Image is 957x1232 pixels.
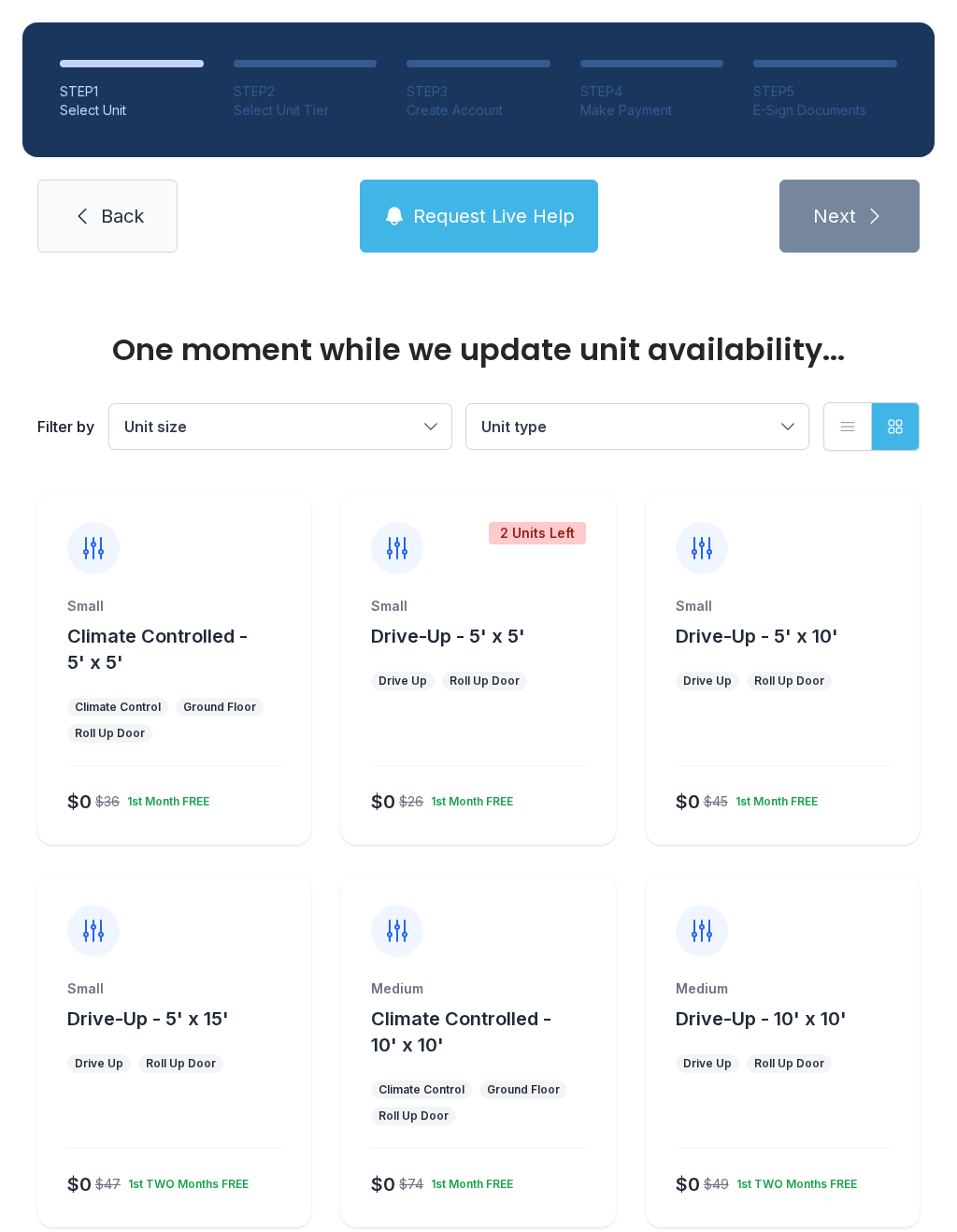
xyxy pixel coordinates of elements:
[95,792,120,811] div: $36
[146,1056,216,1071] div: Roll Up Door
[729,1169,857,1192] div: 1st TWO Months FREE
[67,979,281,998] div: Small
[75,726,145,741] div: Roll Up Door
[754,674,824,688] div: Roll Up Door
[234,82,378,101] div: STEP 2
[183,700,256,715] div: Ground Floor
[67,597,281,616] div: Small
[466,404,808,449] button: Unit type
[67,789,92,815] div: $0
[75,700,161,715] div: Climate Control
[67,623,304,675] button: Climate Controlled - 5' x 5'
[371,979,585,998] div: Medium
[423,1169,513,1192] div: 1st Month FREE
[489,522,586,544] div: 2 Units Left
[379,1082,464,1097] div: Climate Control
[95,1175,121,1194] div: $47
[676,789,700,815] div: $0
[67,625,248,674] span: Climate Controlled - 5' x 5'
[75,1056,123,1071] div: Drive Up
[371,1006,607,1058] button: Climate Controlled - 10' x 10'
[407,101,550,120] div: Create Account
[728,787,818,809] div: 1st Month FREE
[753,82,897,101] div: STEP 5
[37,415,94,438] div: Filter by
[109,404,451,449] button: Unit size
[676,979,890,998] div: Medium
[120,787,209,809] div: 1st Month FREE
[580,82,724,101] div: STEP 4
[704,1175,729,1194] div: $49
[813,203,856,229] span: Next
[60,101,204,120] div: Select Unit
[676,597,890,616] div: Small
[379,1109,449,1123] div: Roll Up Door
[676,623,838,649] button: Drive-Up - 5' x 10'
[676,1006,847,1032] button: Drive-Up - 10' x 10'
[37,335,920,365] div: One moment while we update unit availability...
[407,82,550,101] div: STEP 3
[399,792,423,811] div: $26
[371,1171,395,1197] div: $0
[683,674,732,688] div: Drive Up
[234,101,378,120] div: Select Unit Tier
[423,787,513,809] div: 1st Month FREE
[60,82,204,101] div: STEP 1
[413,203,575,229] span: Request Live Help
[676,1007,847,1030] span: Drive-Up - 10' x 10'
[580,101,724,120] div: Make Payment
[371,789,395,815] div: $0
[487,1082,560,1097] div: Ground Floor
[399,1175,423,1194] div: $74
[481,417,547,436] span: Unit type
[371,623,525,649] button: Drive-Up - 5' x 5'
[753,101,897,120] div: E-Sign Documents
[67,1171,92,1197] div: $0
[704,792,728,811] div: $45
[754,1056,824,1071] div: Roll Up Door
[124,417,187,436] span: Unit size
[121,1169,249,1192] div: 1st TWO Months FREE
[371,597,585,616] div: Small
[676,1171,700,1197] div: $0
[101,203,144,229] span: Back
[450,674,520,688] div: Roll Up Door
[379,674,427,688] div: Drive Up
[67,1006,229,1032] button: Drive-Up - 5' x 15'
[371,1007,551,1056] span: Climate Controlled - 10' x 10'
[676,625,838,647] span: Drive-Up - 5' x 10'
[371,625,525,647] span: Drive-Up - 5' x 5'
[67,1007,229,1030] span: Drive-Up - 5' x 15'
[683,1056,732,1071] div: Drive Up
